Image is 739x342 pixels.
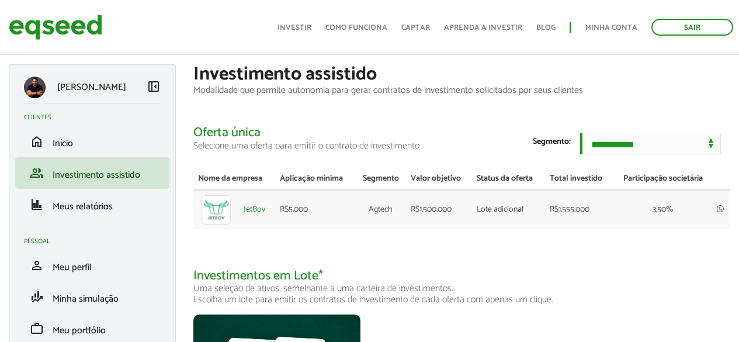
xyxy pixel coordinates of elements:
th: Participação societária [613,168,712,190]
h2: Investimentos em Lote* [193,269,730,306]
span: Meu portfólio [53,323,106,338]
a: JetBov [244,206,265,214]
p: Selecione uma oferta para emitir o contrato de investimento [193,140,730,151]
a: financeMeus relatórios [24,198,161,212]
td: Agtech [356,190,407,229]
a: finance_modeMinha simulação [24,290,161,304]
span: group [30,166,44,180]
span: work [30,322,44,336]
a: Sair [651,19,733,36]
a: Aprenda a investir [444,24,522,32]
a: Colapsar menu [147,80,161,96]
td: R$5.000 [275,190,356,229]
th: Aplicação mínima [275,168,356,190]
td: Lote adicional [472,190,544,229]
a: Captar [401,24,430,32]
p: [PERSON_NAME] [57,82,126,93]
th: Segmento [356,168,407,190]
th: Nome da empresa [193,168,275,190]
span: Minha simulação [53,291,119,307]
span: finance_mode [30,290,44,304]
p: Uma seleção de ativos, semelhante a uma carteira de investimentos. Escolha um lote para emitir os... [193,283,730,305]
th: Total investido [545,168,614,190]
label: Segmento: [533,138,571,146]
span: Meus relatórios [53,199,113,215]
li: Início [15,126,169,157]
li: Meus relatórios [15,189,169,220]
a: workMeu portfólio [24,322,161,336]
h1: Investimento assistido [193,64,730,85]
span: Início [53,136,73,151]
h2: Pessoal [24,238,169,245]
span: home [30,134,44,148]
h2: Clientes [24,114,169,121]
li: Investimento assistido [15,157,169,189]
a: Minha conta [585,24,637,32]
h2: Oferta única [193,126,730,151]
span: Investimento assistido [53,167,140,183]
td: R$1.500.000 [406,190,472,229]
span: finance [30,198,44,212]
p: Modalidade que permite autonomia para gerar contratos de investimento solicitados por seus clientes [193,85,730,96]
a: Compartilhar rodada por whatsapp [717,205,724,214]
td: R$1.555.000 [545,190,614,229]
a: Investir [277,24,311,32]
span: left_panel_close [147,80,161,94]
a: Blog [536,24,556,32]
li: Minha simulação [15,281,169,313]
span: Meu perfil [53,260,92,275]
th: Valor objetivo [406,168,472,190]
td: 3,50% [613,190,712,229]
a: homeInício [24,134,161,148]
li: Meu perfil [15,250,169,281]
span: person [30,258,44,272]
img: EqSeed [9,12,102,43]
th: Status da oferta [472,168,544,190]
a: Como funciona [325,24,387,32]
a: personMeu perfil [24,258,161,272]
a: groupInvestimento assistido [24,166,161,180]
